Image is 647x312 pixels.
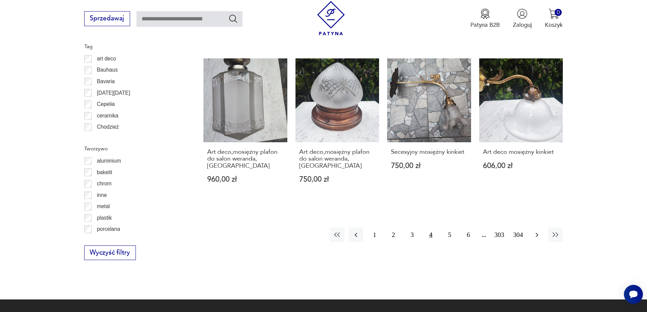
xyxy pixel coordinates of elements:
button: 1 [367,227,382,242]
p: plastik [97,214,112,222]
p: Koszyk [545,21,563,29]
p: art deco [97,54,116,63]
h3: Secesyjny mosiężny kinkiet [391,149,467,155]
p: porcelana [97,225,120,234]
h3: Art deco mosiężny kinkiet [483,149,559,155]
p: Tworzywo [84,144,184,153]
button: 5 [442,227,457,242]
p: chrom [97,179,111,188]
p: inne [97,191,107,200]
p: Bauhaus [97,66,118,74]
button: Patyna B2B [470,8,500,29]
p: ceramika [97,111,118,120]
p: porcelit [97,236,114,245]
button: 0Koszyk [545,8,563,29]
a: Ikona medaluPatyna B2B [470,8,500,29]
button: 303 [492,227,507,242]
p: aluminium [97,157,121,165]
button: Sprzedawaj [84,11,130,26]
button: 2 [386,227,401,242]
a: Secesyjny mosiężny kinkietSecesyjny mosiężny kinkiet750,00 zł [387,58,471,199]
p: 606,00 zł [483,162,559,169]
img: Ikona koszyka [549,8,559,19]
p: 750,00 zł [299,176,376,183]
img: Ikona medalu [480,8,490,19]
button: 304 [511,227,525,242]
p: [DATE][DATE] [97,89,130,97]
p: 750,00 zł [391,162,467,169]
p: Zaloguj [513,21,532,29]
button: Wyczyść filtry [84,245,136,260]
button: 6 [461,227,475,242]
img: Ikonka użytkownika [517,8,527,19]
h3: Art deco,mosiężny plafon do salon weranda,[GEOGRAPHIC_DATA] [207,149,284,169]
p: Chodzież [97,123,119,131]
a: Art deco mosiężny kinkietArt deco mosiężny kinkiet606,00 zł [479,58,563,199]
a: Art deco,mosiężny plafon do salon weranda,łazienkaArt deco,mosiężny plafon do salon weranda,[GEOG... [295,58,379,199]
p: Bavaria [97,77,115,86]
p: Ćmielów [97,134,117,143]
iframe: Smartsupp widget button [624,285,643,304]
a: Sprzedawaj [84,16,130,22]
button: 3 [405,227,419,242]
p: metal [97,202,110,211]
p: bakelit [97,168,112,177]
p: Cepelia [97,100,115,109]
a: Art deco,mosiężny plafon do salon weranda,łazienkaArt deco,mosiężny plafon do salon weranda,[GEOG... [203,58,287,199]
img: Patyna - sklep z meblami i dekoracjami vintage [314,1,348,35]
p: 960,00 zł [207,176,284,183]
button: Zaloguj [513,8,532,29]
p: Tag [84,42,184,51]
div: 0 [555,9,562,16]
button: 4 [424,227,438,242]
button: Szukaj [228,14,238,23]
p: Patyna B2B [470,21,500,29]
h3: Art deco,mosiężny plafon do salon weranda,[GEOGRAPHIC_DATA] [299,149,376,169]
